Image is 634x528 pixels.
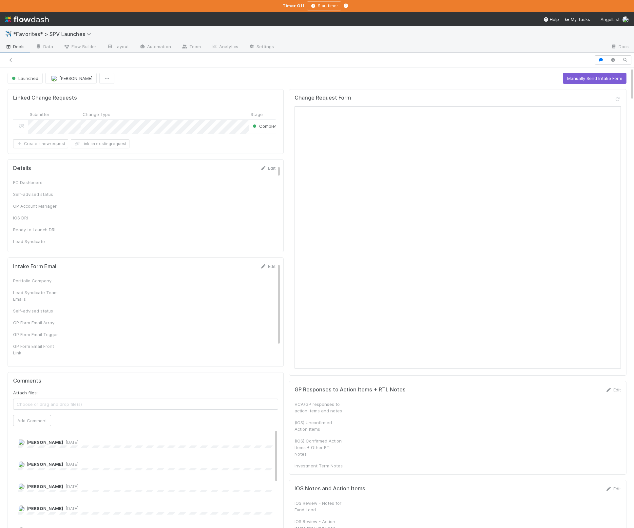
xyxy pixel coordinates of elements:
[295,401,344,414] div: VCA/GP responses to action items and notes
[13,226,62,233] div: Ready to Launch DRI
[5,43,25,50] span: Deals
[58,42,102,52] a: Flow Builder
[27,440,63,445] span: [PERSON_NAME]
[71,139,129,148] button: Link an existingrequest
[13,343,62,356] div: GP Form Email Front Link
[564,17,590,22] span: My Tasks
[282,3,304,8] strong: Timer Off
[243,42,279,52] a: Settings
[13,289,62,302] div: Lead Syndicate Team Emails
[30,42,58,52] a: Data
[18,439,25,445] img: avatar_0a9e60f7-03da-485c-bb15-a40c44fcec20.png
[13,95,77,101] h5: Linked Change Requests
[8,73,43,84] button: Launched
[605,486,621,491] a: Edit
[295,387,406,393] h5: GP Responses to Action Items + RTL Notes
[27,506,63,511] span: [PERSON_NAME]
[622,16,629,23] img: avatar_b18de8e2-1483-4e81-aa60-0a3d21592880.png
[563,73,626,84] button: Manually Send Intake Form
[295,438,344,457] div: (IOS) Confirmed Action Items + Other RTL Notes
[260,165,276,171] a: Edit
[64,43,96,50] span: Flow Builder
[295,485,365,492] h5: IOS Notes and Action Items
[605,42,634,52] a: Docs
[5,14,49,25] img: logo-inverted-e16ddd16eac7371096b0.svg
[13,389,38,396] label: Attach files:
[45,73,97,84] button: [PERSON_NAME]
[206,42,243,52] a: Analytics
[13,277,62,284] div: Portfolio Company
[176,42,206,52] a: Team
[13,191,62,198] div: Self-advised status
[601,17,620,22] span: AngelList
[543,16,559,23] div: Help
[83,111,110,118] span: Change Type
[295,95,351,101] h5: Change Request Form
[13,179,62,186] div: FC Dashboard
[13,399,278,409] span: Choose or drag and drop file(s)
[251,123,279,129] span: Complete
[13,139,68,148] button: Create a newrequest
[51,75,57,82] img: avatar_0a9e60f7-03da-485c-bb15-a40c44fcec20.png
[295,462,344,469] div: Investment Term Notes
[10,76,38,81] span: Launched
[5,31,12,37] span: ✈️
[307,1,341,10] button: Start timer
[13,165,31,172] h5: Details
[260,264,276,269] a: Edit
[13,203,62,209] div: GP Account Manager
[59,76,92,81] span: [PERSON_NAME]
[605,387,621,392] a: Edit
[18,461,25,468] img: avatar_0a9e60f7-03da-485c-bb15-a40c44fcec20.png
[63,462,78,467] span: [DATE]
[564,16,590,23] a: My Tasks
[13,308,62,314] div: Self-advised status
[13,378,278,384] h5: Comments
[13,415,51,426] button: Add Comment
[134,42,176,52] a: Automation
[63,506,78,511] span: [DATE]
[63,440,78,445] span: [DATE]
[295,500,344,513] div: IOS Review - Notes for Fund Lead
[102,42,134,52] a: Layout
[63,484,78,489] span: [DATE]
[13,215,62,221] div: IOS DRI
[295,419,344,432] div: (IOS) Unconfirmed Action Items
[18,483,25,490] img: avatar_0a9e60f7-03da-485c-bb15-a40c44fcec20.png
[27,484,63,489] span: [PERSON_NAME]
[251,111,263,118] span: Stage
[18,505,25,512] img: avatar_0a9e60f7-03da-485c-bb15-a40c44fcec20.png
[13,331,62,338] div: GP Form Email Trigger
[13,319,62,326] div: GP Form Email Array
[13,31,94,37] span: *Favorites* > SPV Launches
[13,263,58,270] h5: Intake Form Email
[27,462,63,467] span: [PERSON_NAME]
[30,111,49,118] span: Submitter
[13,238,62,245] div: Lead Syndicate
